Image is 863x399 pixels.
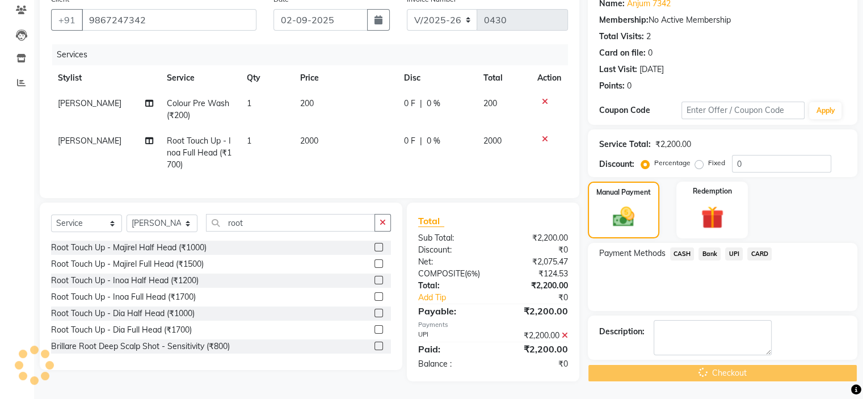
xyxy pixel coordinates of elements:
[427,135,440,147] span: 0 %
[725,247,743,261] span: UPI
[410,244,493,256] div: Discount:
[420,135,422,147] span: |
[627,80,632,92] div: 0
[708,158,725,168] label: Fixed
[410,280,493,292] div: Total:
[493,330,576,342] div: ₹2,200.00
[599,64,637,75] div: Last Visit:
[670,247,694,261] span: CASH
[493,304,576,318] div: ₹2,200.00
[493,280,576,292] div: ₹2,200.00
[397,65,477,91] th: Disc
[493,256,576,268] div: ₹2,075.47
[418,320,568,330] div: Payments
[58,98,121,108] span: [PERSON_NAME]
[606,204,641,229] img: _cash.svg
[410,256,493,268] div: Net:
[646,31,651,43] div: 2
[809,102,841,119] button: Apply
[698,247,721,261] span: Bank
[467,269,478,278] span: 6%
[681,102,805,119] input: Enter Offer / Coupon Code
[404,98,415,110] span: 0 F
[483,136,502,146] span: 2000
[599,31,644,43] div: Total Visits:
[52,44,576,65] div: Services
[51,341,230,352] div: Brillare Root Deep Scalp Shot - Sensitivity (₹800)
[507,292,576,304] div: ₹0
[300,98,314,108] span: 200
[427,98,440,110] span: 0 %
[240,65,293,91] th: Qty
[410,330,493,342] div: UPI
[247,136,251,146] span: 1
[51,324,192,336] div: Root Touch Up - Dia Full Head (₹1700)
[493,244,576,256] div: ₹0
[599,47,646,59] div: Card on file:
[82,9,256,31] input: Search by Name/Mobile/Email/Code
[418,268,465,279] span: Composite
[639,64,664,75] div: [DATE]
[410,304,493,318] div: Payable:
[493,232,576,244] div: ₹2,200.00
[694,203,731,232] img: _gift.svg
[599,138,651,150] div: Service Total:
[493,268,576,280] div: ₹124.53
[599,80,625,92] div: Points:
[531,65,568,91] th: Action
[167,98,229,120] span: Colour Pre Wash (₹200)
[247,98,251,108] span: 1
[599,326,645,338] div: Description:
[420,98,422,110] span: |
[160,65,240,91] th: Service
[747,247,772,261] span: CARD
[410,358,493,370] div: Balance :
[599,104,681,116] div: Coupon Code
[655,138,691,150] div: ₹2,200.00
[483,98,497,108] span: 200
[167,136,231,170] span: Root Touch Up - Inoa Full Head (₹1700)
[300,136,318,146] span: 2000
[493,358,576,370] div: ₹0
[293,65,397,91] th: Price
[410,232,493,244] div: Sub Total:
[693,186,732,196] label: Redemption
[58,136,121,146] span: [PERSON_NAME]
[410,342,493,356] div: Paid:
[410,268,493,280] div: ( )
[599,14,846,26] div: No Active Membership
[51,65,160,91] th: Stylist
[206,214,375,232] input: Search or Scan
[596,187,651,198] label: Manual Payment
[51,275,199,287] div: Root Touch Up - Inoa Half Head (₹1200)
[599,14,649,26] div: Membership:
[51,9,83,31] button: +91
[51,291,196,303] div: Root Touch Up - Inoa Full Head (₹1700)
[599,247,666,259] span: Payment Methods
[477,65,531,91] th: Total
[648,47,652,59] div: 0
[599,158,634,170] div: Discount:
[51,258,204,270] div: Root Touch Up - Majirel Full Head (₹1500)
[418,215,444,227] span: Total
[51,242,207,254] div: Root Touch Up - Majirel Half Head (₹1000)
[654,158,691,168] label: Percentage
[51,308,195,320] div: Root Touch Up - Dia Half Head (₹1000)
[493,342,576,356] div: ₹2,200.00
[410,292,507,304] a: Add Tip
[404,135,415,147] span: 0 F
